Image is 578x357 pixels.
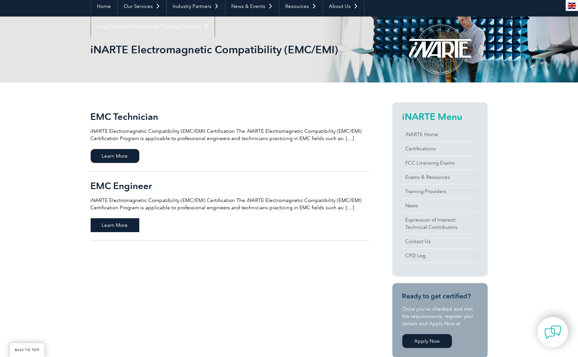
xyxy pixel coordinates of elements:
[91,17,215,37] a: Find Certified Professional / Training Provider
[402,249,478,263] a: CPD Log
[568,3,576,9] img: en
[402,234,478,248] a: Contact Us
[545,324,561,340] img: contact-chat.png
[91,102,369,172] a: EMC Technician iNARTE Electromagnetic Compatibility (EMC/EMI) Certification The iNARTE Electromag...
[402,199,478,213] a: News
[402,127,478,141] a: iNARTE Home
[91,172,369,241] a: EMC Engineer iNARTE Electromagnetic Compatibility (EMC/EMI) Certification The iNARTE Electromagne...
[91,111,369,122] h2: EMC Technician
[402,142,478,156] a: Certifications
[402,156,478,170] a: FCC Licensing Exams
[91,218,139,232] span: Learn More
[91,180,369,191] h2: EMC Engineer
[402,213,478,234] a: Expression of Interest:Technical Contributors
[10,343,44,357] a: BACK TO TOP
[402,170,478,184] a: Exams & Resources
[402,292,478,300] h3: Ready to get certified?
[91,197,369,211] p: iNARTE Electromagnetic Compatibility (EMC/EMI) Certification The iNARTE Electromagnetic Compatibi...
[402,334,452,348] a: Apply Now
[91,127,369,142] p: iNARTE Electromagnetic Compatibility (EMC/EMI) Certification The iNARTE Electromagnetic Compatibi...
[402,184,478,198] a: Training Providers
[91,43,345,56] h1: iNARTE Electromagnetic Compatibility (EMC/EMI)
[91,149,139,163] span: Learn More
[402,111,478,122] h2: iNARTE Menu
[402,305,478,327] p: Once you’ve checked and met the requirements, register your details and Apply Now at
